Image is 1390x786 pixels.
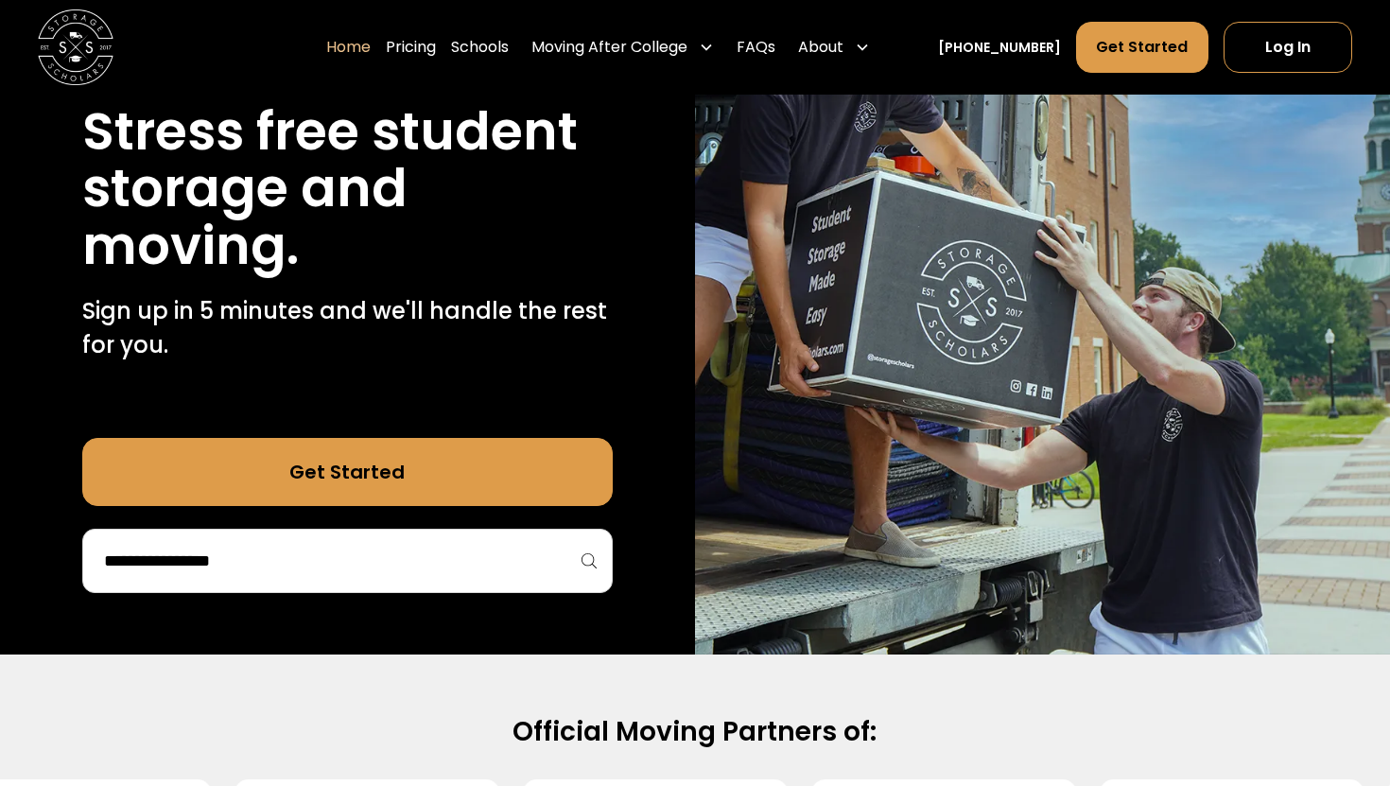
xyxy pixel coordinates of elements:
[938,38,1061,58] a: [PHONE_NUMBER]
[1076,22,1208,73] a: Get Started
[88,715,1301,750] h2: Official Moving Partners of:
[38,9,113,85] img: Storage Scholars main logo
[791,21,877,74] div: About
[82,438,613,506] a: Get Started
[531,36,687,59] div: Moving After College
[451,21,509,74] a: Schools
[1224,22,1352,73] a: Log In
[82,103,613,275] h1: Stress free student storage and moving.
[326,21,371,74] a: Home
[737,21,775,74] a: FAQs
[524,21,721,74] div: Moving After College
[38,9,113,85] a: home
[386,21,436,74] a: Pricing
[82,294,613,362] p: Sign up in 5 minutes and we'll handle the rest for you.
[798,36,843,59] div: About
